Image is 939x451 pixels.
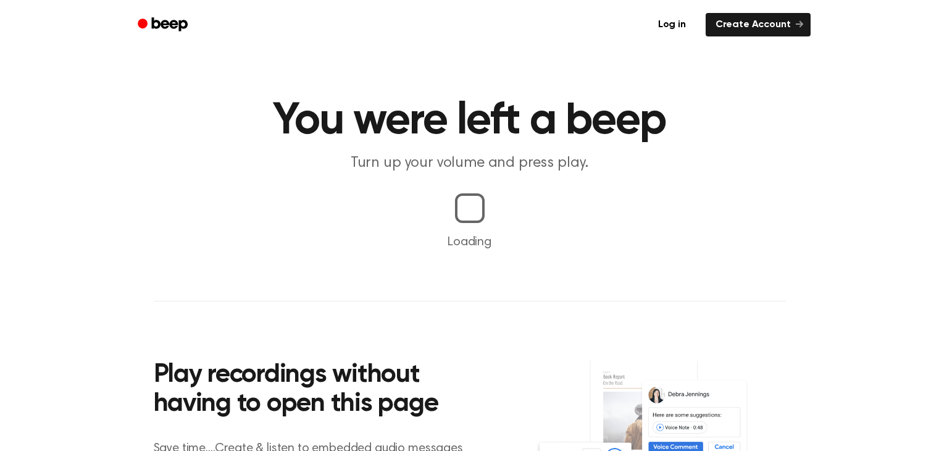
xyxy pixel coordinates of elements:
[233,153,707,174] p: Turn up your volume and press play.
[154,99,786,143] h1: You were left a beep
[15,233,924,251] p: Loading
[129,13,199,37] a: Beep
[646,11,698,39] a: Log in
[706,13,811,36] a: Create Account
[154,361,486,419] h2: Play recordings without having to open this page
